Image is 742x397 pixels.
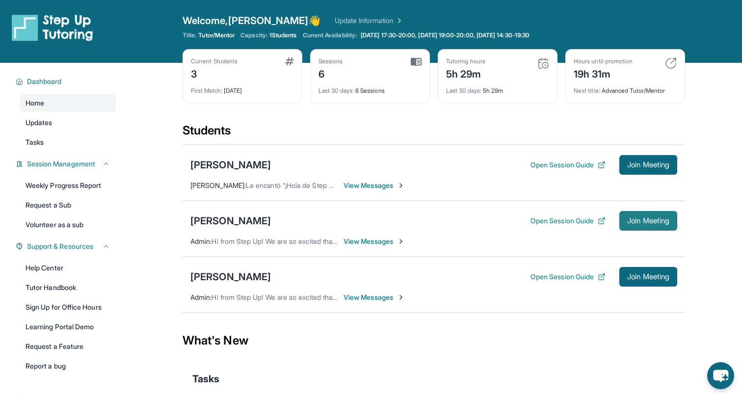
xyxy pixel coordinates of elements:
a: Tutor Handbook [20,279,116,296]
span: Dashboard [27,77,62,86]
span: 1 Students [269,31,297,39]
img: Chevron-Right [397,182,405,189]
span: View Messages [344,181,405,190]
button: Join Meeting [619,155,677,175]
button: Support & Resources [23,241,110,251]
div: 6 [318,65,343,81]
img: card [285,57,294,65]
div: Hours until promotion [574,57,633,65]
img: card [411,57,422,66]
span: Title: [183,31,196,39]
a: Sign Up for Office Hours [20,298,116,316]
img: Chevron Right [394,16,403,26]
div: Sessions [318,57,343,65]
div: What's New [183,319,685,362]
img: Chevron-Right [397,238,405,245]
button: Join Meeting [619,267,677,287]
span: Tasks [26,137,44,147]
a: [DATE] 17:30-20:00, [DATE] 19:00-20:00, [DATE] 14:30-19:30 [359,31,531,39]
a: Weekly Progress Report [20,177,116,194]
div: Students [183,123,685,144]
button: Open Session Guide [530,272,606,282]
button: Session Management [23,159,110,169]
div: 5h 29m [446,65,485,81]
span: First Match : [191,87,222,94]
span: Support & Resources [27,241,93,251]
span: Join Meeting [627,162,669,168]
span: Updates [26,118,53,128]
div: Advanced Tutor/Mentor [574,81,677,95]
a: Request a Feature [20,338,116,355]
div: 5h 29m [446,81,549,95]
span: [DATE] 17:30-20:00, [DATE] 19:00-20:00, [DATE] 14:30-19:30 [361,31,530,39]
a: Update Information [335,16,403,26]
button: Open Session Guide [530,216,606,226]
span: [PERSON_NAME] : [190,181,246,189]
button: Dashboard [23,77,110,86]
span: Welcome, [PERSON_NAME] 👋 [183,14,321,27]
span: View Messages [344,237,405,246]
a: Volunteer as a sub [20,216,116,234]
span: Home [26,98,44,108]
span: Session Management [27,159,95,169]
span: View Messages [344,292,405,302]
a: Learning Portal Demo [20,318,116,336]
button: Open Session Guide [530,160,606,170]
a: Tasks [20,133,116,151]
img: card [537,57,549,69]
div: [PERSON_NAME] [190,214,271,228]
button: Join Meeting [619,211,677,231]
div: Tutoring hours [446,57,485,65]
a: Help Center [20,259,116,277]
div: 19h 31m [574,65,633,81]
span: Last 30 days : [318,87,354,94]
span: Tutor/Mentor [198,31,235,39]
span: Tasks [192,372,219,386]
div: Current Students [191,57,238,65]
span: Join Meeting [627,218,669,224]
img: logo [12,14,93,41]
span: Capacity: [240,31,267,39]
span: Next title : [574,87,600,94]
span: Admin : [190,237,212,245]
button: chat-button [707,362,734,389]
div: [DATE] [191,81,294,95]
a: Request a Sub [20,196,116,214]
span: Le encantó “¡Hola de Step Up! Estamos muy emocionados de que e…” [246,181,463,189]
span: Admin : [190,293,212,301]
div: 3 [191,65,238,81]
a: Home [20,94,116,112]
div: 6 Sessions [318,81,422,95]
span: Join Meeting [627,274,669,280]
a: Report a bug [20,357,116,375]
img: Chevron-Right [397,293,405,301]
a: Updates [20,114,116,132]
span: Current Availability: [303,31,357,39]
span: Last 30 days : [446,87,481,94]
img: card [665,57,677,69]
div: [PERSON_NAME] [190,270,271,284]
div: [PERSON_NAME] [190,158,271,172]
